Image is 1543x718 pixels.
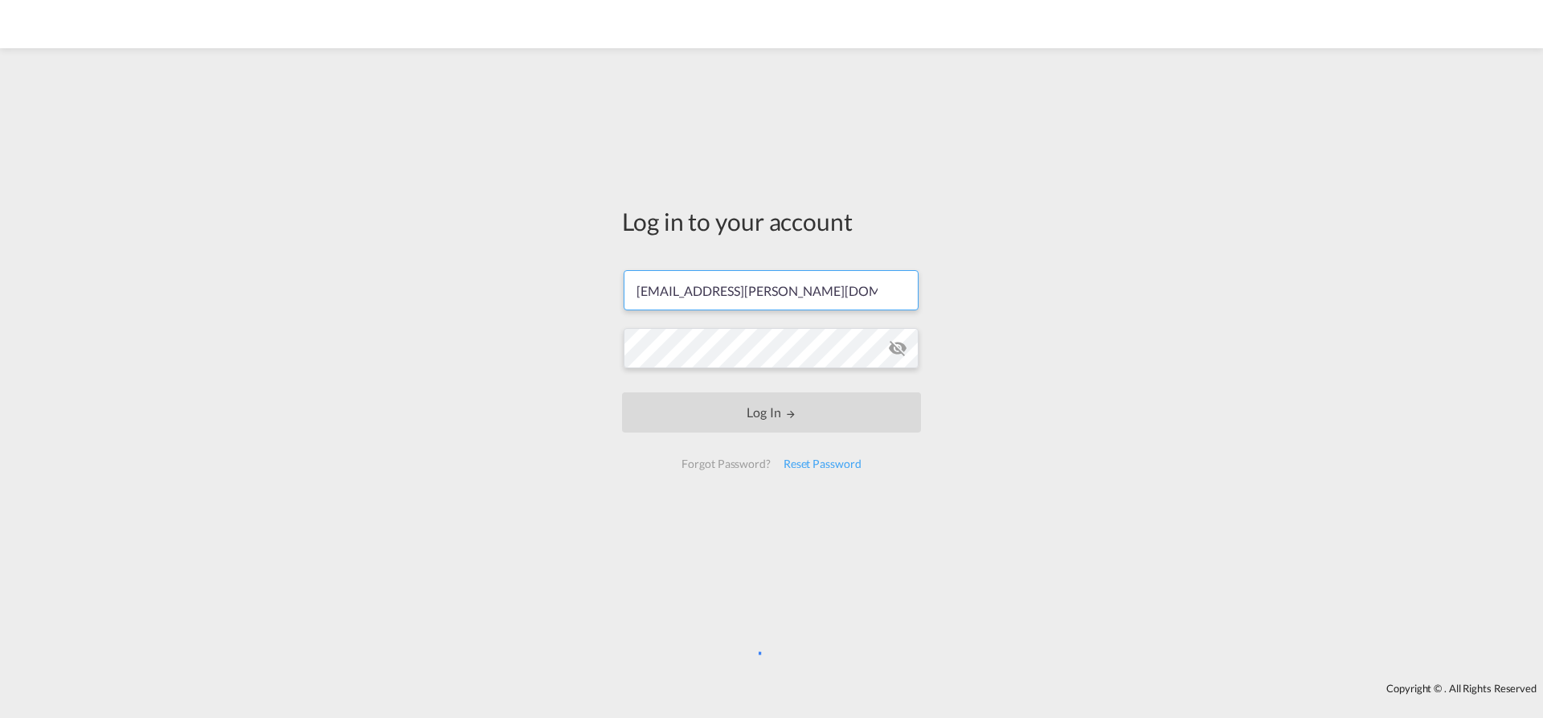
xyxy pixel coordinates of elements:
[675,449,776,478] div: Forgot Password?
[777,449,868,478] div: Reset Password
[622,204,921,238] div: Log in to your account
[622,392,921,433] button: LOGIN
[624,270,919,310] input: Enter email/phone number
[888,338,907,358] md-icon: icon-eye-off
